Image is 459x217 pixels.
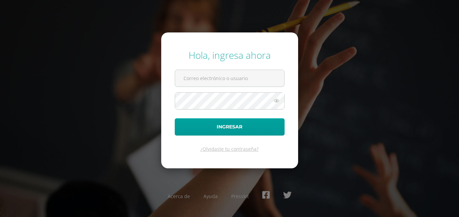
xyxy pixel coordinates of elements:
[175,49,285,62] div: Hola, ingresa ahora
[175,118,285,136] button: Ingresar
[168,193,190,199] a: Acerca de
[203,193,218,199] a: Ayuda
[200,146,259,152] a: ¿Olvidaste tu contraseña?
[175,70,284,87] input: Correo electrónico o usuario
[231,193,249,199] a: Presskit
